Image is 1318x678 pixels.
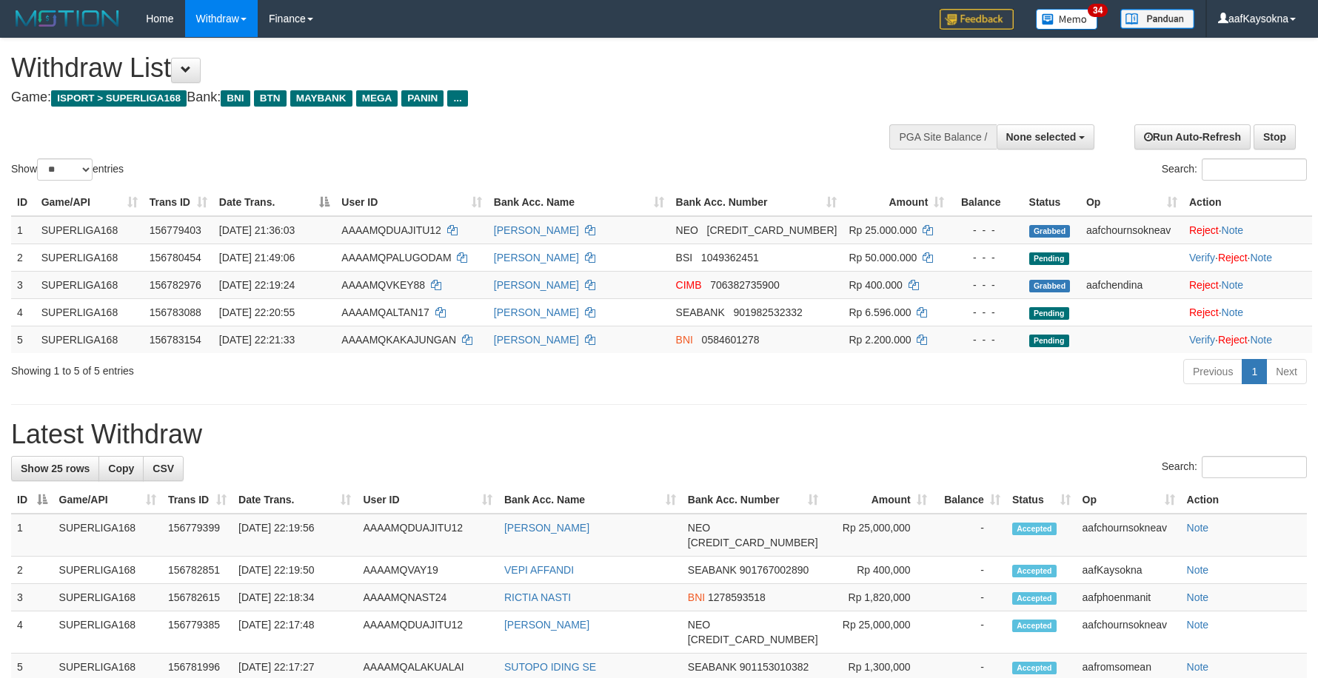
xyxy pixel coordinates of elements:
td: 3 [11,584,53,611]
span: AAAAMQVKEY88 [341,279,425,291]
th: Op: activate to sort column ascending [1077,486,1181,514]
td: AAAAMQDUAJITU12 [357,514,498,557]
td: AAAAMQVAY19 [357,557,498,584]
label: Show entries [11,158,124,181]
span: ISPORT > SUPERLIGA168 [51,90,187,107]
img: panduan.png [1120,9,1194,29]
span: NEO [688,619,710,631]
span: Show 25 rows [21,463,90,474]
span: ... [447,90,467,107]
td: aafphoenmanit [1077,584,1181,611]
label: Search: [1162,158,1307,181]
span: Copy 901153010382 to clipboard [740,661,809,673]
span: Pending [1029,307,1069,320]
span: SEABANK [688,564,737,576]
button: None selected [997,124,1095,150]
span: Grabbed [1029,225,1071,238]
span: Rp 2.200.000 [849,334,911,346]
a: Reject [1189,306,1219,318]
a: Note [1187,661,1209,673]
td: Rp 400,000 [824,557,933,584]
span: Rp 6.596.000 [849,306,911,318]
td: · [1183,298,1312,326]
td: aafchournsokneav [1080,216,1183,244]
span: Accepted [1012,592,1057,605]
td: [DATE] 22:17:48 [233,611,357,654]
input: Search: [1202,456,1307,478]
span: Copy 0584601278 to clipboard [702,334,760,346]
th: Amount: activate to sort column ascending [824,486,933,514]
th: Date Trans.: activate to sort column ascending [233,486,357,514]
th: Bank Acc. Name: activate to sort column ascending [498,486,682,514]
th: ID [11,189,36,216]
span: CIMB [676,279,702,291]
a: Previous [1183,359,1242,384]
span: SEABANK [676,306,725,318]
th: Bank Acc. Number: activate to sort column ascending [670,189,843,216]
span: BNI [688,591,705,603]
img: Feedback.jpg [940,9,1014,30]
a: SUTOPO IDING SE [504,661,596,673]
span: Rp 400.000 [849,279,902,291]
span: Copy 1278593518 to clipboard [708,591,766,603]
td: [DATE] 22:19:56 [233,514,357,557]
span: BNI [221,90,250,107]
span: Accepted [1012,620,1057,632]
span: AAAAMQDUAJITU12 [341,224,441,236]
span: MAYBANK [290,90,352,107]
span: AAAAMQALTAN17 [341,306,429,318]
td: 2 [11,557,53,584]
td: 156782615 [162,584,233,611]
th: Date Trans.: activate to sort column descending [213,189,335,216]
th: Game/API: activate to sort column ascending [36,189,144,216]
a: [PERSON_NAME] [504,522,589,534]
span: [DATE] 21:36:03 [219,224,295,236]
a: Note [1250,334,1272,346]
td: aafKaysokna [1077,557,1181,584]
td: 156779399 [162,514,233,557]
span: BNI [676,334,693,346]
td: - [933,557,1006,584]
span: 156779403 [150,224,201,236]
a: Note [1187,619,1209,631]
a: [PERSON_NAME] [494,279,579,291]
td: Rp 25,000,000 [824,611,933,654]
span: NEO [688,522,710,534]
td: [DATE] 22:18:34 [233,584,357,611]
td: SUPERLIGA168 [36,298,144,326]
span: 156783088 [150,306,201,318]
th: Status [1023,189,1080,216]
td: 156779385 [162,611,233,654]
th: Balance [950,189,1023,216]
a: CSV [143,456,184,481]
a: Note [1222,224,1244,236]
a: Reject [1218,334,1248,346]
td: Rp 1,820,000 [824,584,933,611]
td: 3 [11,271,36,298]
span: Copy 5859457140486971 to clipboard [688,537,818,548]
span: BTN [254,90,287,107]
a: [PERSON_NAME] [494,224,579,236]
span: Copy 706382735900 to clipboard [710,279,779,291]
th: Action [1181,486,1307,514]
span: NEO [676,224,698,236]
a: Verify [1189,334,1215,346]
td: SUPERLIGA168 [53,557,162,584]
span: SEABANK [688,661,737,673]
a: [PERSON_NAME] [494,306,579,318]
span: Copy 901767002890 to clipboard [740,564,809,576]
a: 1 [1242,359,1267,384]
td: 1 [11,216,36,244]
span: Rp 50.000.000 [849,252,917,264]
th: ID: activate to sort column descending [11,486,53,514]
span: Grabbed [1029,280,1071,292]
td: 2 [11,244,36,271]
th: Op: activate to sort column ascending [1080,189,1183,216]
a: [PERSON_NAME] [504,619,589,631]
span: Copy 5859457140486971 to clipboard [707,224,837,236]
td: SUPERLIGA168 [53,611,162,654]
a: VEPI AFFANDI [504,564,574,576]
span: CSV [153,463,174,474]
th: Bank Acc. Name: activate to sort column ascending [488,189,670,216]
span: [DATE] 22:19:24 [219,279,295,291]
